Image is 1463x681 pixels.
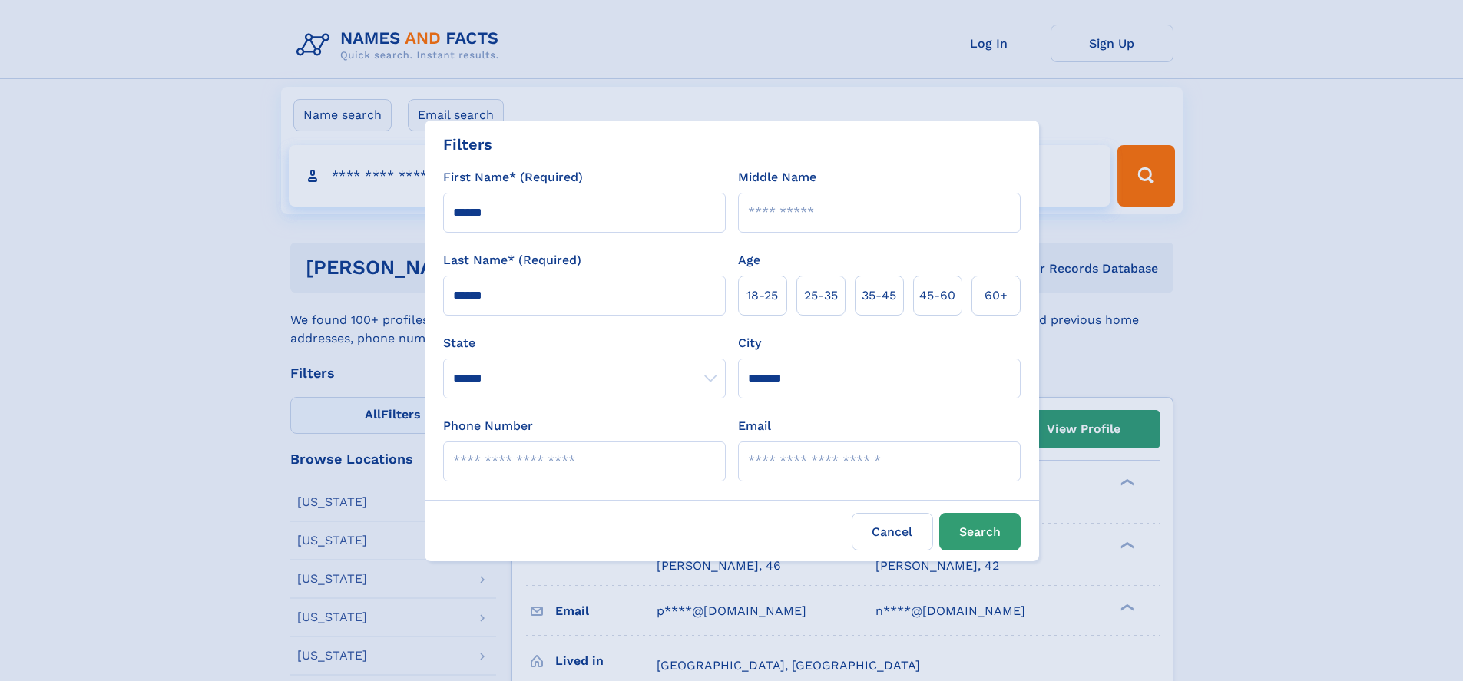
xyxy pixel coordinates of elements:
label: State [443,334,726,352]
div: Filters [443,133,492,156]
span: 18‑25 [746,286,778,305]
span: 45‑60 [919,286,955,305]
span: 60+ [985,286,1008,305]
label: Email [738,417,771,435]
label: Phone Number [443,417,533,435]
label: First Name* (Required) [443,168,583,187]
label: City [738,334,761,352]
button: Search [939,513,1021,550]
label: Last Name* (Required) [443,251,581,269]
label: Cancel [852,513,933,550]
label: Age [738,251,760,269]
label: Middle Name [738,168,816,187]
span: 35‑45 [862,286,896,305]
span: 25‑35 [804,286,838,305]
